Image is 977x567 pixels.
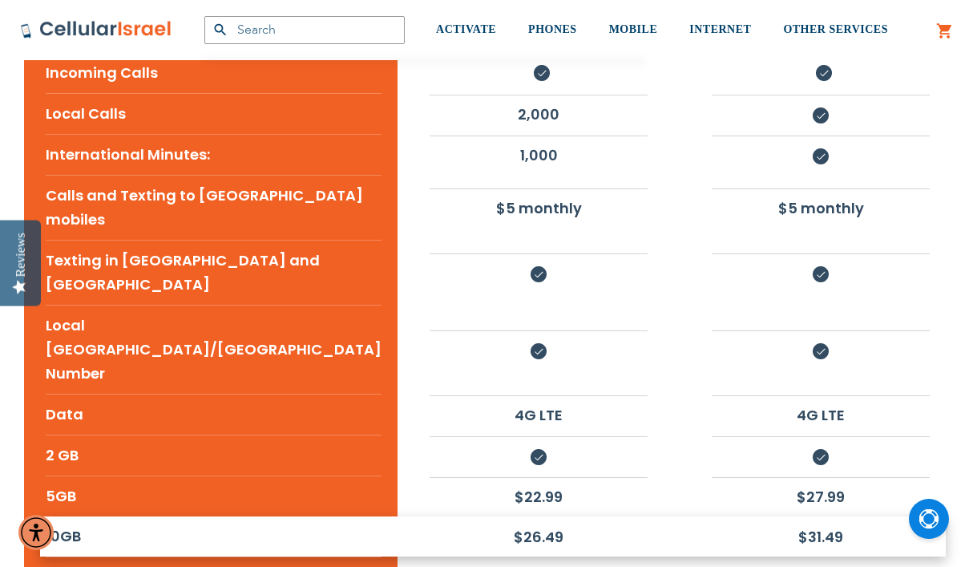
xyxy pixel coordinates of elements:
span: OTHER SERVICES [783,23,888,35]
div: Accessibility Menu [18,515,54,550]
li: $26.49 [430,518,648,556]
li: $22.99 [430,477,648,516]
li: 4G LTE [712,395,930,434]
li: 5GB [46,476,382,516]
li: 4G LTE [430,395,648,434]
input: Search [204,16,405,44]
span: PHONES [528,23,577,35]
li: 2 GB [46,435,382,476]
li: Local [GEOGRAPHIC_DATA]/[GEOGRAPHIC_DATA] Number [46,305,382,394]
li: 1,000 [430,136,648,174]
span: MOBILE [609,23,658,35]
li: 2,000 [430,95,648,133]
li: International Minutes: [46,134,382,175]
li: Texting in [GEOGRAPHIC_DATA] and [GEOGRAPHIC_DATA] [46,240,382,305]
li: Data [46,394,382,435]
li: Calls and Texting to [GEOGRAPHIC_DATA] mobiles [46,175,382,240]
li: $5 monthly [430,188,648,227]
span: ACTIVATE [436,23,496,35]
span: INTERNET [689,23,751,35]
li: $5 monthly [712,188,930,227]
img: Cellular Israel Logo [20,20,172,39]
li: $31.49 [712,518,930,556]
li: 10GB [46,516,382,557]
li: Local Calls [46,93,382,134]
div: Reviews [14,233,28,277]
li: $27.99 [712,477,930,516]
li: Incoming Calls [46,52,382,93]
